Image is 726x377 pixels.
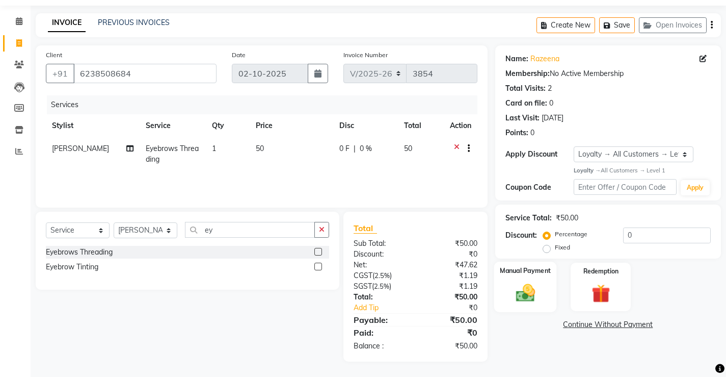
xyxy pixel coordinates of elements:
div: Payable: [346,314,415,326]
button: Save [599,17,635,33]
a: PREVIOUS INVOICES [98,18,170,27]
input: Search by Name/Mobile/Email/Code [73,64,217,83]
label: Redemption [583,267,619,276]
div: 0 [549,98,553,109]
div: ₹1.19 [415,281,485,292]
span: 50 [256,144,264,153]
div: Total: [346,292,415,303]
div: ( ) [346,270,415,281]
div: No Active Membership [505,68,711,79]
button: Apply [681,180,710,195]
span: Eyebrows Threading [146,144,199,164]
label: Fixed [555,243,570,252]
th: Service [140,114,206,137]
span: 50 [404,144,412,153]
div: ₹50.00 [415,292,485,303]
span: 2.5% [374,282,389,290]
label: Manual Payment [500,266,551,276]
div: Eyebrows Threading [46,247,113,258]
span: 0 F [339,143,349,154]
div: Discount: [505,230,537,241]
div: ₹50.00 [415,238,485,249]
div: Total Visits: [505,83,546,94]
th: Action [444,114,477,137]
a: Razeena [530,54,559,64]
div: Last Visit: [505,113,540,123]
div: ₹0 [415,249,485,260]
div: ₹50.00 [415,314,485,326]
button: Open Invoices [639,17,707,33]
span: 1 [212,144,216,153]
button: +91 [46,64,74,83]
input: Search or Scan [185,222,315,238]
a: Continue Without Payment [497,319,719,330]
div: ₹1.19 [415,270,485,281]
span: 0 % [360,143,372,154]
label: Date [232,51,246,60]
div: [DATE] [542,113,563,123]
th: Disc [333,114,398,137]
img: _gift.svg [586,282,616,305]
div: Membership: [505,68,550,79]
div: Paid: [346,326,415,339]
div: ₹47.62 [415,260,485,270]
th: Price [250,114,333,137]
div: ₹0 [415,326,485,339]
span: CGST [354,271,372,280]
div: Net: [346,260,415,270]
th: Stylist [46,114,140,137]
div: Name: [505,54,528,64]
div: Service Total: [505,213,552,223]
div: Balance : [346,341,415,351]
a: INVOICE [48,14,86,32]
div: Services [47,95,485,114]
span: 2.5% [374,271,390,280]
div: Coupon Code [505,182,574,193]
div: ₹0 [427,303,485,313]
span: SGST [354,282,372,291]
label: Percentage [555,230,587,239]
div: Points: [505,128,528,138]
span: | [354,143,356,154]
span: Total [354,223,377,234]
a: Add Tip [346,303,427,313]
label: Invoice Number [343,51,388,60]
th: Total [398,114,443,137]
div: 2 [548,83,552,94]
div: Card on file: [505,98,547,109]
button: Create New [536,17,595,33]
div: ₹50.00 [556,213,578,223]
div: 0 [530,128,534,138]
div: ₹50.00 [415,341,485,351]
img: _cash.svg [509,282,541,304]
th: Qty [206,114,250,137]
div: ( ) [346,281,415,292]
strong: Loyalty → [574,167,601,174]
div: Apply Discount [505,149,574,160]
span: [PERSON_NAME] [52,144,109,153]
div: All Customers → Level 1 [574,166,711,175]
input: Enter Offer / Coupon Code [574,179,677,195]
div: Discount: [346,249,415,260]
label: Client [46,51,62,60]
div: Eyebrow Tinting [46,262,98,272]
div: Sub Total: [346,238,415,249]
